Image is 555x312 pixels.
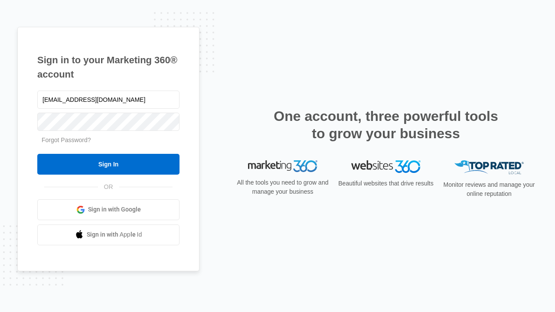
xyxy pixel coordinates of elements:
[337,179,434,188] p: Beautiful websites that drive results
[37,199,180,220] a: Sign in with Google
[42,136,91,143] a: Forgot Password?
[37,154,180,175] input: Sign In
[88,205,141,214] span: Sign in with Google
[87,230,142,239] span: Sign in with Apple Id
[351,160,421,173] img: Websites 360
[248,160,317,172] img: Marketing 360
[37,53,180,81] h1: Sign in to your Marketing 360® account
[234,178,331,196] p: All the tools you need to grow and manage your business
[271,107,501,142] h2: One account, three powerful tools to grow your business
[441,180,538,198] p: Monitor reviews and manage your online reputation
[37,224,180,245] a: Sign in with Apple Id
[37,91,180,109] input: Email
[98,182,119,192] span: OR
[454,160,524,175] img: Top Rated Local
